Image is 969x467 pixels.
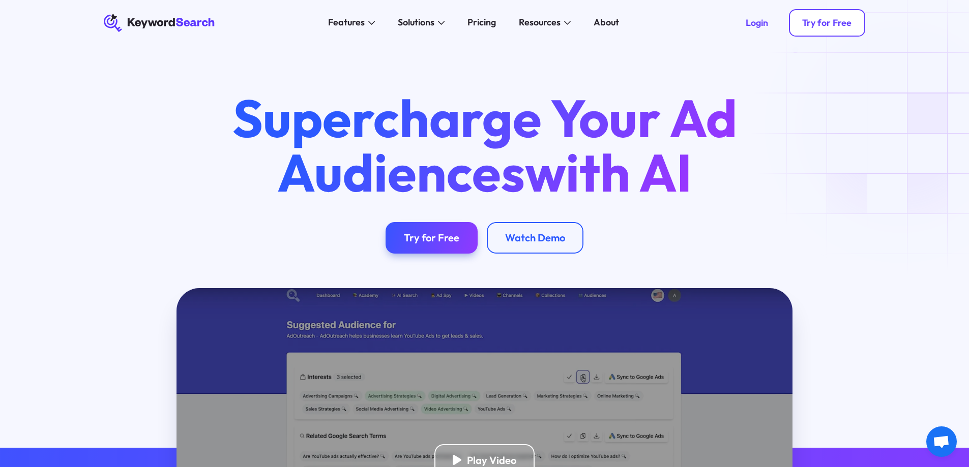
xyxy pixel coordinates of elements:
[594,16,619,29] div: About
[505,231,565,244] div: Watch Demo
[519,16,561,29] div: Resources
[789,9,866,37] a: Try for Free
[467,16,496,29] div: Pricing
[398,16,434,29] div: Solutions
[211,91,758,199] h1: Supercharge Your Ad Audiences
[467,454,516,466] div: Play Video
[802,17,851,28] div: Try for Free
[404,231,459,244] div: Try for Free
[926,426,957,457] div: Mở cuộc trò chuyện
[328,16,365,29] div: Features
[732,9,782,37] a: Login
[746,17,768,28] div: Login
[386,222,478,254] a: Try for Free
[525,139,692,205] span: with AI
[587,14,626,32] a: About
[461,14,503,32] a: Pricing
